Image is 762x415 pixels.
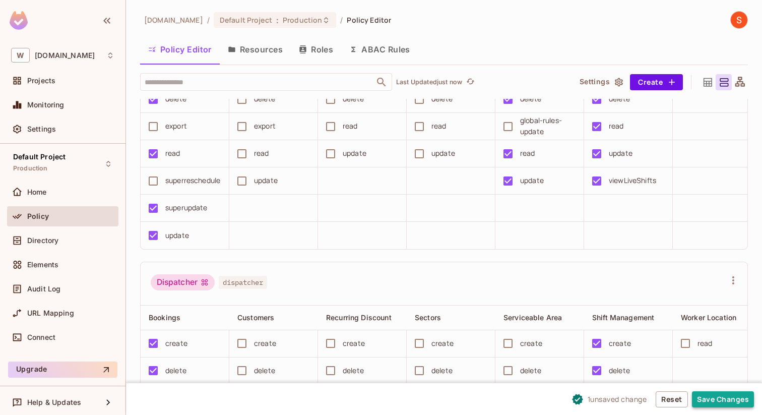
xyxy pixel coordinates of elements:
[219,276,267,289] span: dispatcher
[27,212,49,220] span: Policy
[576,74,626,90] button: Settings
[520,175,544,186] div: update
[343,121,358,132] div: read
[431,338,454,349] div: create
[165,230,189,241] div: update
[592,313,654,322] span: Shift Management
[609,338,631,349] div: create
[35,51,95,60] span: Workspace: withpronto.com
[254,93,275,104] div: delete
[692,391,754,407] button: Save Changes
[326,313,392,322] span: Recurring Discount
[503,313,562,322] span: Serviceable Area
[27,398,81,406] span: Help & Updates
[237,313,274,322] span: Customers
[27,125,56,133] span: Settings
[697,338,713,349] div: read
[140,37,220,62] button: Policy Editor
[431,93,453,104] div: delete
[165,148,180,159] div: read
[27,188,47,196] span: Home
[13,164,48,172] span: Production
[144,15,203,25] span: the active workspace
[254,365,275,376] div: delete
[27,236,58,245] span: Directory
[220,15,272,25] span: Default Project
[207,15,210,25] li: /
[10,11,28,30] img: SReyMgAAAABJRU5ErkJggg==
[220,37,291,62] button: Resources
[415,313,441,322] span: Sectors
[609,148,632,159] div: update
[254,338,276,349] div: create
[609,365,630,376] div: delete
[27,333,55,341] span: Connect
[431,148,455,159] div: update
[165,93,186,104] div: delete
[520,365,541,376] div: delete
[165,365,186,376] div: delete
[466,77,475,87] span: refresh
[27,77,55,85] span: Projects
[520,148,535,159] div: read
[340,15,343,25] li: /
[347,15,391,25] span: Policy Editor
[27,309,74,317] span: URL Mapping
[630,74,683,90] button: Create
[343,148,366,159] div: update
[283,15,322,25] span: Production
[254,121,276,132] div: export
[520,93,541,104] div: delete
[149,313,180,322] span: Bookings
[681,313,736,322] span: Worker Location
[609,93,630,104] div: delete
[13,153,66,161] span: Default Project
[464,76,476,88] button: refresh
[520,115,576,137] div: global-rules-update
[291,37,341,62] button: Roles
[343,365,364,376] div: delete
[11,48,30,63] span: W
[254,148,269,159] div: read
[731,12,747,28] img: Shubhang Singhal
[656,391,688,407] button: Reset
[520,338,542,349] div: create
[431,365,453,376] div: delete
[254,175,278,186] div: update
[151,274,215,290] div: Dispatcher
[374,75,389,89] button: Open
[396,78,462,86] p: Last Updated just now
[609,121,624,132] div: read
[27,101,65,109] span: Monitoring
[609,175,656,186] div: viewLiveShifts
[8,362,117,378] button: Upgrade
[27,285,60,293] span: Audit Log
[165,338,187,349] div: create
[27,261,58,269] span: Elements
[165,121,187,132] div: export
[462,76,476,88] span: Refresh is not available in edit mode.
[276,16,279,24] span: :
[588,394,647,404] span: 1 unsaved change
[165,202,208,213] div: superupdate
[343,93,364,104] div: delete
[341,37,418,62] button: ABAC Rules
[431,121,447,132] div: read
[343,338,365,349] div: create
[165,175,220,186] div: superreschedule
